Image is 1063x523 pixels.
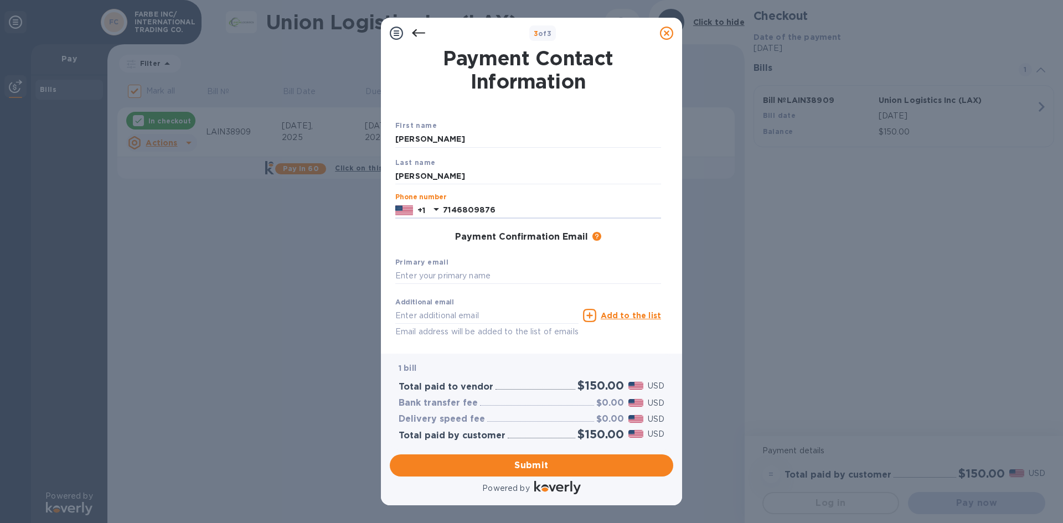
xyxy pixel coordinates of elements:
[455,232,588,242] h3: Payment Confirmation Email
[399,431,505,441] h3: Total paid by customer
[443,202,661,219] input: Enter your phone number
[628,430,643,438] img: USD
[417,205,425,216] p: +1
[399,414,485,424] h3: Delivery speed fee
[395,299,454,306] label: Additional email
[482,483,529,494] p: Powered by
[395,307,579,324] input: Enter additional email
[577,427,624,441] h2: $150.00
[395,325,579,338] p: Email address will be added to the list of emails
[596,414,624,424] h3: $0.00
[628,382,643,390] img: USD
[399,459,664,472] span: Submit
[395,46,661,93] h1: Payment Contact Information
[534,481,581,494] img: Logo
[628,415,643,423] img: USD
[596,398,624,408] h3: $0.00
[395,168,661,184] input: Enter your last name
[390,454,673,477] button: Submit
[395,121,437,130] b: First name
[395,131,661,148] input: Enter your first name
[395,194,446,201] label: Phone number
[399,364,416,372] b: 1 bill
[399,382,493,392] h3: Total paid to vendor
[395,258,448,266] b: Primary email
[395,204,413,216] img: US
[534,29,552,38] b: of 3
[648,380,664,392] p: USD
[648,413,664,425] p: USD
[395,158,436,167] b: Last name
[399,398,478,408] h3: Bank transfer fee
[534,29,538,38] span: 3
[648,397,664,409] p: USD
[628,399,643,407] img: USD
[577,379,624,392] h2: $150.00
[395,268,661,284] input: Enter your primary name
[601,311,661,320] u: Add to the list
[648,428,664,440] p: USD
